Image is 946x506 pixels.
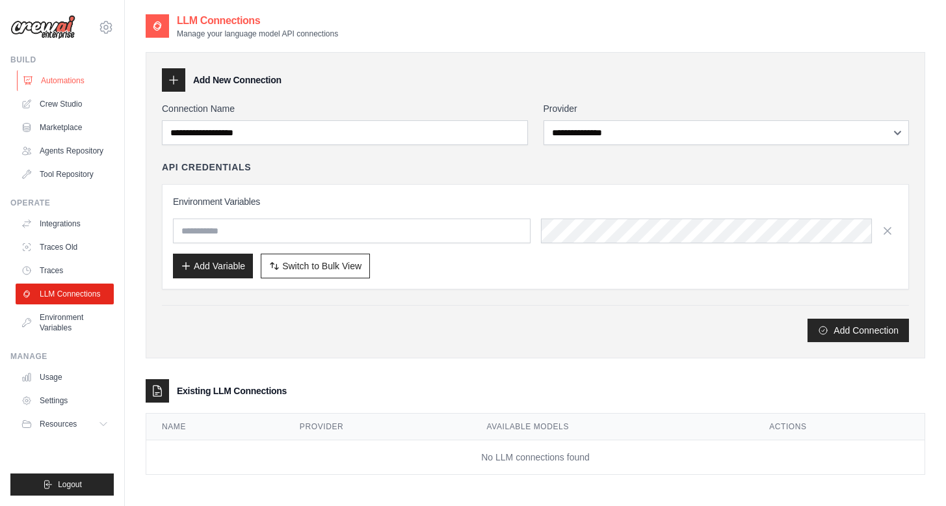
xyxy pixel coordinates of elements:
[16,164,114,185] a: Tool Repository
[146,414,284,440] th: Name
[471,414,754,440] th: Available Models
[282,260,361,273] span: Switch to Bulk View
[17,70,115,91] a: Automations
[177,13,338,29] h2: LLM Connections
[16,390,114,411] a: Settings
[173,195,898,208] h3: Environment Variables
[177,384,287,397] h3: Existing LLM Connections
[146,440,925,475] td: No LLM connections found
[16,237,114,258] a: Traces Old
[16,284,114,304] a: LLM Connections
[16,94,114,114] a: Crew Studio
[544,102,910,115] label: Provider
[162,102,528,115] label: Connection Name
[10,55,114,65] div: Build
[173,254,253,278] button: Add Variable
[284,414,471,440] th: Provider
[754,414,925,440] th: Actions
[10,15,75,40] img: Logo
[58,479,82,490] span: Logout
[16,213,114,234] a: Integrations
[40,419,77,429] span: Resources
[16,117,114,138] a: Marketplace
[10,198,114,208] div: Operate
[16,260,114,281] a: Traces
[16,367,114,388] a: Usage
[16,140,114,161] a: Agents Repository
[177,29,338,39] p: Manage your language model API connections
[16,414,114,434] button: Resources
[261,254,370,278] button: Switch to Bulk View
[808,319,909,342] button: Add Connection
[162,161,251,174] h4: API Credentials
[10,351,114,362] div: Manage
[193,73,282,87] h3: Add New Connection
[10,473,114,496] button: Logout
[16,307,114,338] a: Environment Variables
